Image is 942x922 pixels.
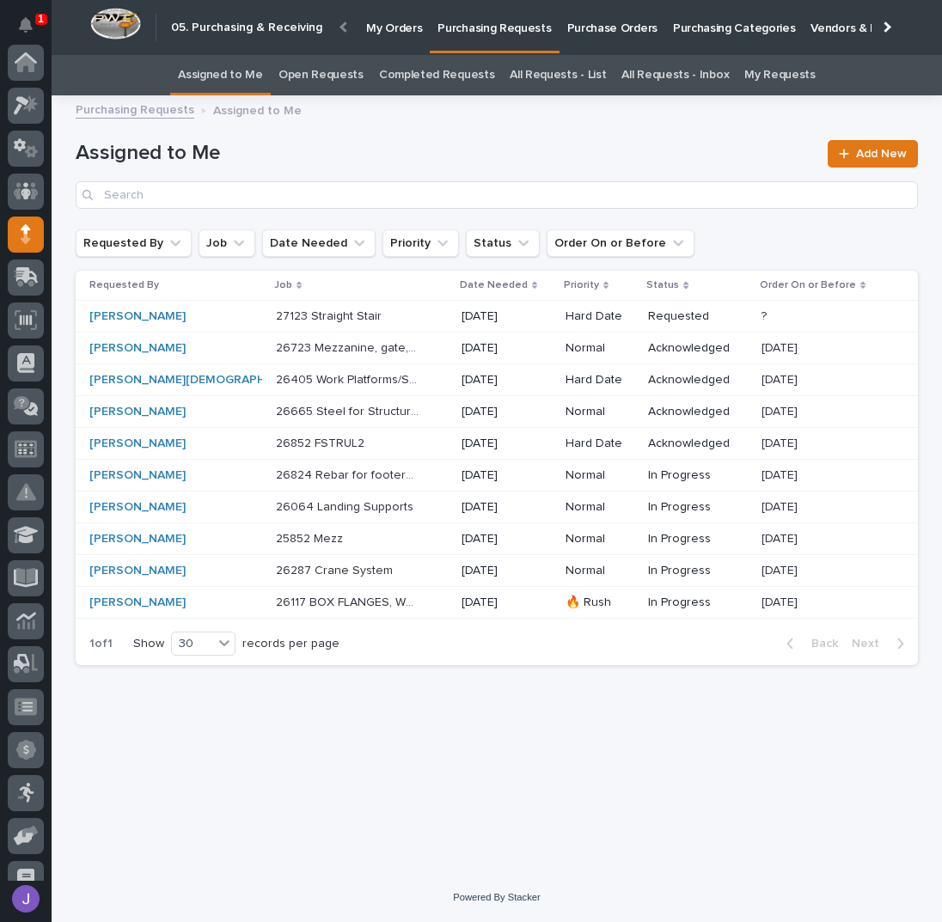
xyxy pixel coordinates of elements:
p: 26287 Crane System [276,560,396,578]
p: [DATE] [762,401,801,419]
tr: [PERSON_NAME] 26287 Crane System26287 Crane System [DATE]NormalIn Progress[DATE][DATE] [76,555,918,587]
p: Acknowledged [648,437,747,451]
p: ? [762,306,770,324]
tr: [PERSON_NAME] 26064 Landing Supports26064 Landing Supports [DATE]NormalIn Progress[DATE][DATE] [76,492,918,523]
p: 26665 Steel for Structure Package [276,401,423,419]
button: Date Needed [262,229,376,257]
p: 1 [38,13,44,25]
p: [DATE] [762,528,801,546]
p: [DATE] [462,405,552,419]
p: Hard Date [566,309,635,324]
p: [DATE] [762,465,801,483]
p: [DATE] [462,468,552,483]
p: [DATE] [762,560,801,578]
p: Priority [564,276,599,295]
a: [PERSON_NAME] [89,437,186,451]
p: records per page [242,637,339,651]
a: Add New [828,140,918,168]
button: Notifications [8,7,44,43]
p: [DATE] [462,437,552,451]
h1: Assigned to Me [76,141,817,166]
button: Next [845,636,918,651]
p: 26405 Work Platforms/Stairs [276,369,423,388]
p: Normal [566,532,635,546]
a: [PERSON_NAME] [89,468,186,483]
img: Workspace Logo [90,8,141,40]
a: My Requests [744,55,816,95]
p: 26723 Mezzanine, gate, stairs [276,338,423,356]
p: 25852 Mezz [276,528,346,546]
p: In Progress [648,564,747,578]
p: 26824 Rebar for footers - steel [276,465,423,483]
a: All Requests - Inbox [621,55,729,95]
a: [PERSON_NAME] [89,341,186,356]
p: [DATE] [462,309,552,324]
button: users-avatar [8,881,44,917]
p: [DATE] [462,564,552,578]
p: [DATE] [762,338,801,356]
span: Add New [856,148,907,160]
a: [PERSON_NAME] [89,564,186,578]
p: [DATE] [762,497,801,515]
p: Job [274,276,292,295]
tr: [PERSON_NAME] 26117 BOX FLANGES, WEBS, & DIAPHRAGMS26117 BOX FLANGES, WEBS, & DIAPHRAGMS [DATE]🔥 ... [76,587,918,619]
a: [PERSON_NAME] [89,309,186,324]
p: Show [133,637,164,651]
p: [DATE] [762,369,801,388]
a: [PERSON_NAME] [89,405,186,419]
tr: [PERSON_NAME] 25852 Mezz25852 Mezz [DATE]NormalIn Progress[DATE][DATE] [76,523,918,555]
p: In Progress [648,595,747,610]
button: Order On or Before [547,229,694,257]
a: Powered By Stacker [453,892,540,902]
button: Back [773,636,845,651]
p: Normal [566,468,635,483]
p: [DATE] [462,341,552,356]
p: Hard Date [566,373,635,388]
div: 30 [172,635,213,653]
p: Requested By [89,276,159,295]
button: Priority [382,229,459,257]
p: [DATE] [462,595,552,610]
button: Status [466,229,540,257]
a: Open Requests [278,55,364,95]
p: Requested [648,309,747,324]
p: In Progress [648,468,747,483]
a: Assigned to Me [178,55,263,95]
p: Normal [566,564,635,578]
p: Normal [566,405,635,419]
p: [DATE] [462,500,552,515]
h2: 05. Purchasing & Receiving [171,21,322,35]
p: 26117 BOX FLANGES, WEBS, & DIAPHRAGMS [276,592,423,610]
p: Date Needed [460,276,528,295]
a: Completed Requests [379,55,494,95]
tr: [PERSON_NAME] 26852 FSTRUL226852 FSTRUL2 [DATE]Hard DateAcknowledged[DATE][DATE] [76,428,918,460]
p: Order On or Before [760,276,856,295]
p: 26064 Landing Supports [276,497,417,515]
button: Requested By [76,229,192,257]
p: Hard Date [566,437,635,451]
p: Status [646,276,679,295]
p: 1 of 1 [76,623,126,665]
p: 27123 Straight Stair [276,306,385,324]
p: [DATE] [462,373,552,388]
div: Notifications1 [21,17,44,45]
p: Normal [566,341,635,356]
p: Normal [566,500,635,515]
a: [PERSON_NAME] [89,500,186,515]
a: Purchasing Requests [76,99,194,119]
p: [DATE] [462,532,552,546]
p: [DATE] [762,592,801,610]
p: Acknowledged [648,405,747,419]
tr: [PERSON_NAME] 26824 Rebar for footers - steel26824 Rebar for footers - steel [DATE]NormalIn Progr... [76,460,918,492]
a: [PERSON_NAME] [89,595,186,610]
span: Next [852,636,890,651]
tr: [PERSON_NAME][DEMOGRAPHIC_DATA] 26405 Work Platforms/Stairs26405 Work Platforms/Stairs [DATE]Hard... [76,364,918,396]
p: Acknowledged [648,341,747,356]
tr: [PERSON_NAME] 26665 Steel for Structure Package26665 Steel for Structure Package [DATE]NormalAckn... [76,396,918,428]
a: All Requests - List [510,55,606,95]
p: 🔥 Rush [566,595,635,610]
p: 26852 FSTRUL2 [276,433,368,451]
p: [DATE] [762,433,801,451]
input: Search [76,181,918,209]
